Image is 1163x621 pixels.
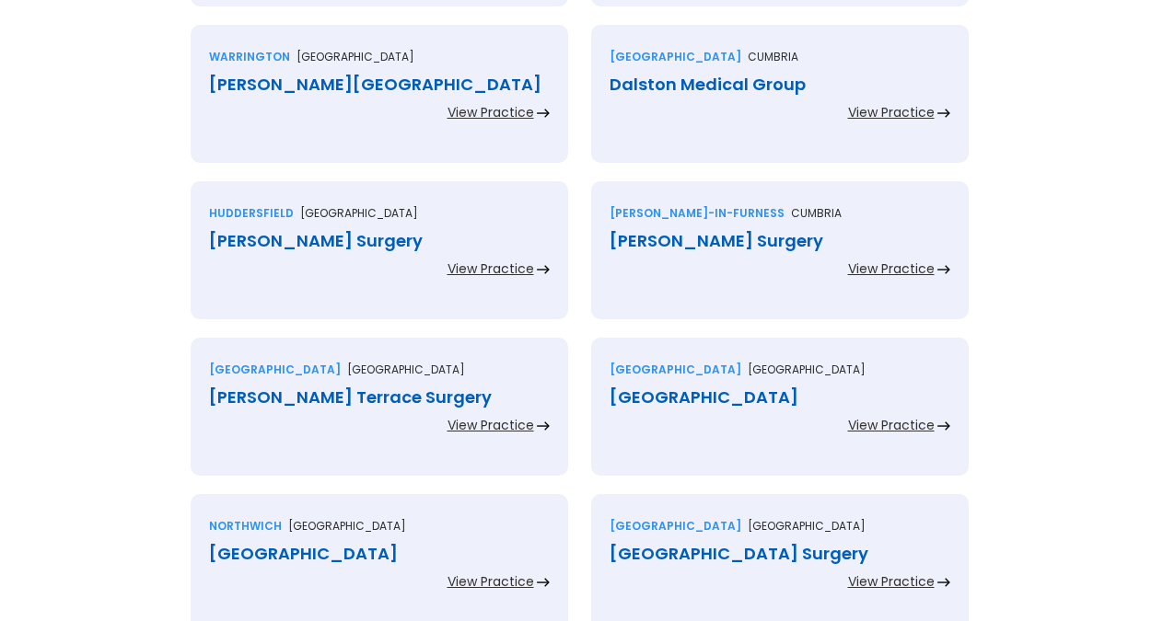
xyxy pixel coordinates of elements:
[610,545,950,563] div: [GEOGRAPHIC_DATA] Surgery
[848,103,935,121] div: View Practice
[209,388,550,407] div: [PERSON_NAME] Terrace Surgery
[610,232,950,250] div: [PERSON_NAME] Surgery
[591,181,969,338] a: [PERSON_NAME]-in-furnessCumbria[PERSON_NAME] SurgeryView Practice
[209,545,550,563] div: [GEOGRAPHIC_DATA]
[209,75,550,94] div: [PERSON_NAME][GEOGRAPHIC_DATA]
[610,48,741,66] div: [GEOGRAPHIC_DATA]
[288,517,406,535] p: [GEOGRAPHIC_DATA]
[848,416,935,434] div: View Practice
[448,103,534,121] div: View Practice
[448,416,534,434] div: View Practice
[748,517,866,535] p: [GEOGRAPHIC_DATA]
[848,259,935,278] div: View Practice
[209,48,290,66] div: Warrington
[209,361,341,379] div: [GEOGRAPHIC_DATA]
[300,204,418,223] p: [GEOGRAPHIC_DATA]
[610,361,741,379] div: [GEOGRAPHIC_DATA]
[748,361,866,379] p: [GEOGRAPHIC_DATA]
[610,517,741,535] div: [GEOGRAPHIC_DATA]
[347,361,465,379] p: [GEOGRAPHIC_DATA]
[209,232,550,250] div: [PERSON_NAME] Surgery
[448,259,534,278] div: View Practice
[848,572,935,591] div: View Practice
[610,388,950,407] div: [GEOGRAPHIC_DATA]
[191,338,568,494] a: [GEOGRAPHIC_DATA][GEOGRAPHIC_DATA][PERSON_NAME] Terrace SurgeryView Practice
[591,338,969,494] a: [GEOGRAPHIC_DATA][GEOGRAPHIC_DATA][GEOGRAPHIC_DATA]View Practice
[748,48,798,66] p: Cumbria
[791,204,842,223] p: Cumbria
[297,48,414,66] p: [GEOGRAPHIC_DATA]
[610,75,950,94] div: Dalston Medical Group
[209,517,282,535] div: Northwich
[448,572,534,591] div: View Practice
[591,25,969,181] a: [GEOGRAPHIC_DATA]CumbriaDalston Medical GroupView Practice
[610,204,785,223] div: [PERSON_NAME]-in-furness
[191,181,568,338] a: Huddersfield[GEOGRAPHIC_DATA][PERSON_NAME] SurgeryView Practice
[209,204,294,223] div: Huddersfield
[191,25,568,181] a: Warrington[GEOGRAPHIC_DATA][PERSON_NAME][GEOGRAPHIC_DATA]View Practice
